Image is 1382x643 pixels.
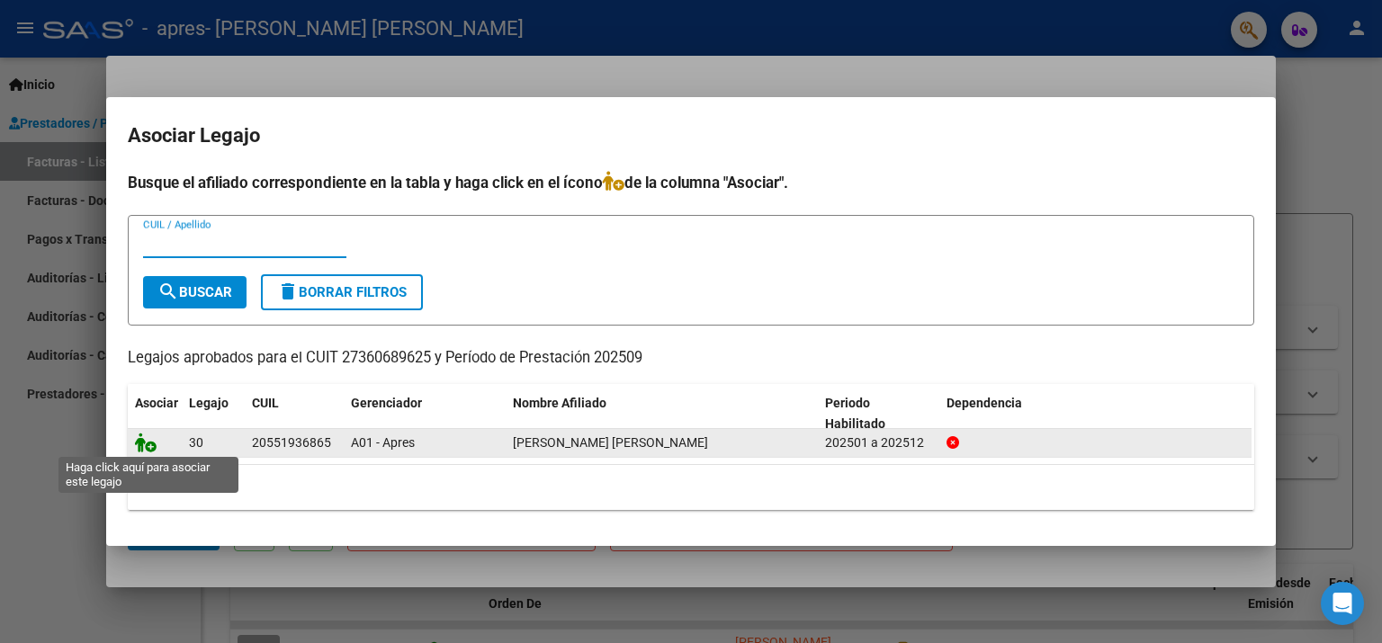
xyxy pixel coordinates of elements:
span: Nombre Afiliado [513,396,606,410]
span: Borrar Filtros [277,284,407,300]
div: Open Intercom Messenger [1321,582,1364,625]
datatable-header-cell: CUIL [245,384,344,443]
datatable-header-cell: Periodo Habilitado [818,384,939,443]
span: FERNANDEZ JUAN SEBASTIAN [513,435,708,450]
mat-icon: delete [277,281,299,302]
datatable-header-cell: Gerenciador [344,384,506,443]
h4: Busque el afiliado correspondiente en la tabla y haga click en el ícono de la columna "Asociar". [128,171,1254,194]
span: A01 - Apres [351,435,415,450]
span: Buscar [157,284,232,300]
span: CUIL [252,396,279,410]
button: Buscar [143,276,247,308]
mat-icon: search [157,281,179,302]
p: Legajos aprobados para el CUIT 27360689625 y Período de Prestación 202509 [128,347,1254,370]
datatable-header-cell: Nombre Afiliado [506,384,818,443]
datatable-header-cell: Dependencia [939,384,1252,443]
datatable-header-cell: Legajo [182,384,245,443]
span: Asociar [135,396,178,410]
span: Gerenciador [351,396,422,410]
span: Periodo Habilitado [825,396,885,431]
h2: Asociar Legajo [128,119,1254,153]
div: 202501 a 202512 [825,433,932,453]
div: 20551936865 [252,433,331,453]
button: Borrar Filtros [261,274,423,310]
span: 30 [189,435,203,450]
datatable-header-cell: Asociar [128,384,182,443]
span: Dependencia [947,396,1022,410]
div: 1 registros [128,465,1254,510]
span: Legajo [189,396,229,410]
